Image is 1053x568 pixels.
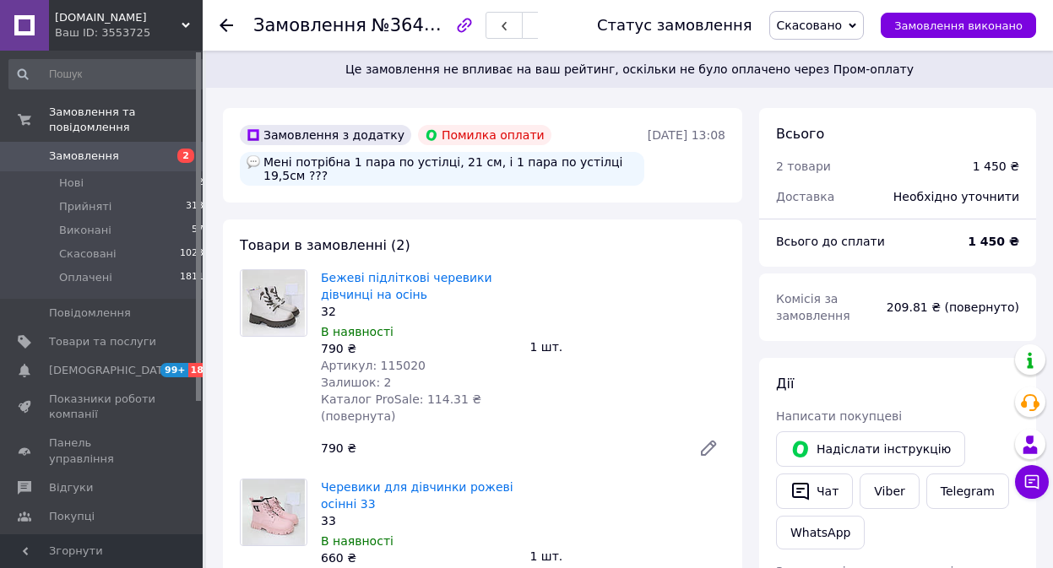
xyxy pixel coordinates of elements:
span: 2 товари [776,160,831,173]
button: Замовлення виконано [881,13,1036,38]
span: Панель управління [49,435,156,466]
span: №364005462 [372,14,491,35]
img: Бежеві підліткові черевики дівчинці на осінь [242,270,306,336]
div: 1 450 ₴ [973,158,1019,175]
span: Виконані [59,223,111,238]
div: 660 ₴ [321,549,517,566]
div: Помилка оплати [418,125,551,145]
span: Доставка [776,190,834,203]
img: Черевики для дівчинки рожеві осінні 33 [242,479,306,545]
div: 790 ₴ [314,436,685,460]
span: Товари в замовленні (2) [240,237,410,253]
span: Скасовані [59,246,117,262]
div: Необхідно уточнити [883,178,1029,215]
a: Черевики для дівчинки рожеві осінні 33 [321,480,513,511]
span: Покупці [49,509,95,524]
time: [DATE] 13:08 [648,128,725,142]
b: 1 450 ₴ [968,235,1019,248]
span: Замовлення [253,15,366,35]
span: В наявності [321,325,394,338]
span: 18 [188,363,208,377]
span: Комісія за замовлення [776,292,850,322]
span: Товари та послуги [49,334,156,349]
button: Надіслати інструкцію [776,431,965,467]
span: Всього [776,126,824,142]
span: 2 [177,149,194,163]
span: 99+ [160,363,188,377]
span: Це замовлення не впливає на ваш рейтинг, оскільки не було оплачено через Пром-оплату [226,61,1033,78]
div: Повернутися назад [220,17,233,34]
span: Замовлення та повідомлення [49,105,203,135]
div: 32 [321,303,517,320]
span: Показники роботи компанії [49,392,156,422]
span: 57 [192,223,204,238]
span: Відгуки [49,480,93,495]
span: [DEMOGRAPHIC_DATA] [49,363,174,378]
span: Прийняті [59,199,111,214]
div: Замовлення з додатку [240,125,411,145]
button: Чат [776,473,853,509]
span: Написати покупцеві [776,409,902,423]
img: :speech_balloon: [247,155,260,169]
div: Статус замовлення [597,17,752,34]
span: Всього до сплати [776,235,885,248]
span: Скасовано [777,19,843,32]
span: 1023 [180,246,204,262]
span: Оплачені [59,270,112,285]
span: Нові [59,176,84,191]
div: 33 [321,512,517,529]
div: Ваш ID: 3553725 [55,25,203,41]
a: Viber [860,473,919,509]
span: Замовлення [49,149,119,164]
a: Бежеві підліткові черевики дівчинці на осінь [321,271,492,301]
input: Пошук [8,59,205,89]
span: Артикул: 115020 [321,359,426,372]
a: WhatsApp [776,516,865,549]
span: Замовлення виконано [894,19,1023,32]
button: Чат з покупцем [1015,465,1049,499]
span: Повідомлення [49,306,131,321]
a: Редагувати [692,431,725,465]
div: 790 ₴ [321,340,517,357]
span: Дії [776,376,794,392]
div: Мені потрібна 1 пара по устілці, 21 см, і 1 пара по устілці 19,5см ??? [240,152,644,186]
span: 313 [186,199,204,214]
span: В наявності [321,534,394,548]
span: Pusya.prom.ua [55,10,182,25]
span: Каталог ProSale: 114.31 ₴ (повернута) [321,392,481,423]
a: Telegram [926,473,1009,509]
span: Залишок: 2 [321,376,392,389]
div: 1 шт. [524,335,733,359]
span: 1811 [180,270,204,285]
span: 209.81 ₴ (повернуто) [887,300,1019,314]
div: 1 шт. [524,544,733,568]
